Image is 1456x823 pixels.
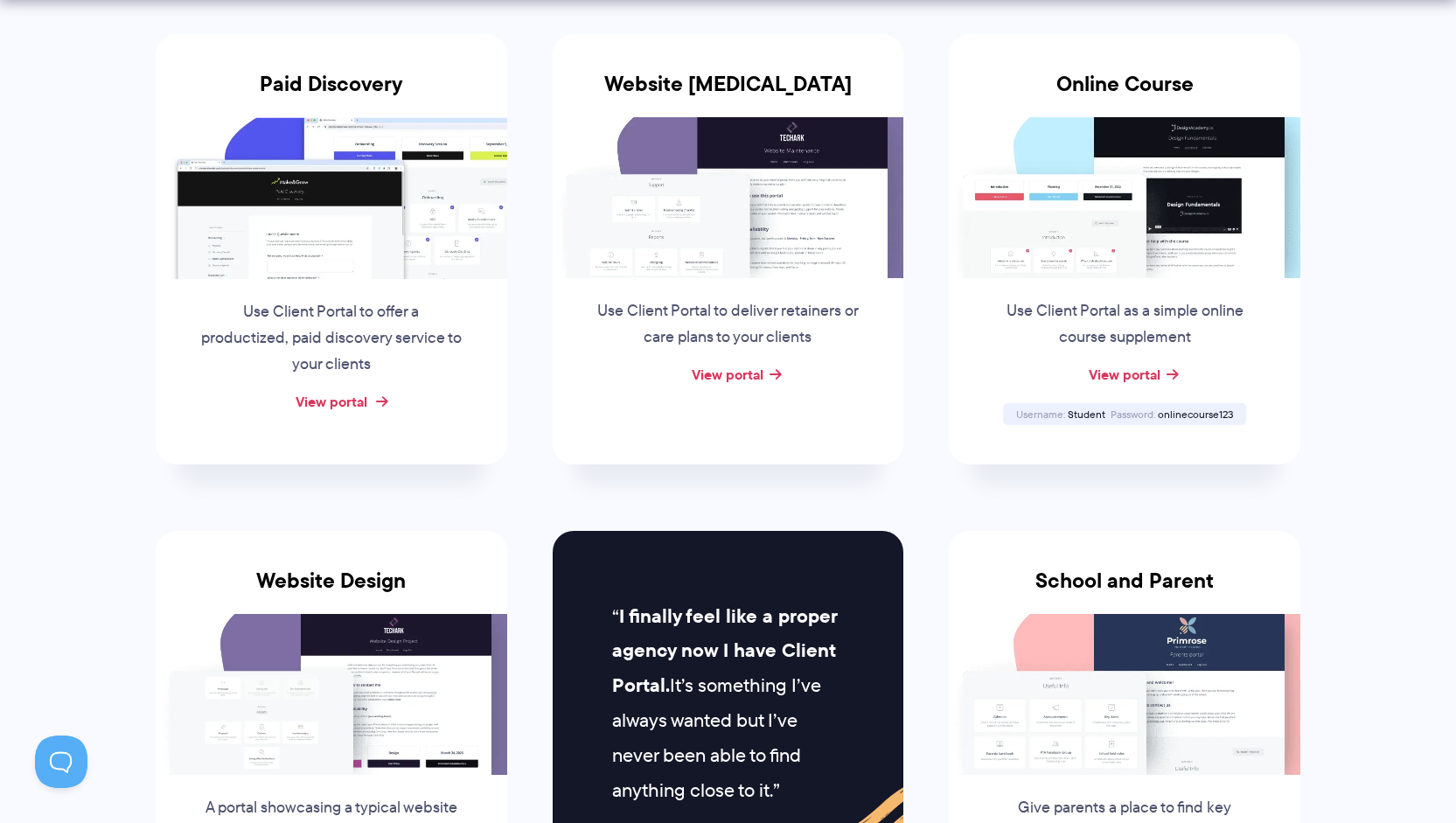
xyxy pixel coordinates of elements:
p: Use Client Portal to offer a productized, paid discovery service to your clients [199,299,464,378]
span: Username [1016,407,1065,422]
p: Use Client Portal as a simple online course supplement [992,298,1257,351]
h3: School and Parent [949,568,1300,614]
span: Password [1111,407,1155,422]
a: View portal [692,364,763,385]
a: View portal [296,391,367,412]
a: View portal [1089,364,1160,385]
h3: Website Design [156,568,507,614]
span: onlinecourse123 [1158,407,1233,422]
span: Student [1068,407,1105,422]
h3: Website [MEDICAL_DATA] [553,72,904,117]
p: Use Client Portal to deliver retainers or care plans to your clients [595,298,860,351]
h3: Online Course [949,72,1300,117]
iframe: Toggle Customer Support [35,736,87,788]
p: It’s something I’ve always wanted but I’ve never been able to find anything close to it. [612,599,844,808]
strong: I finally feel like a proper agency now I have Client Portal. [612,602,837,701]
h3: Paid Discovery [156,72,507,117]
